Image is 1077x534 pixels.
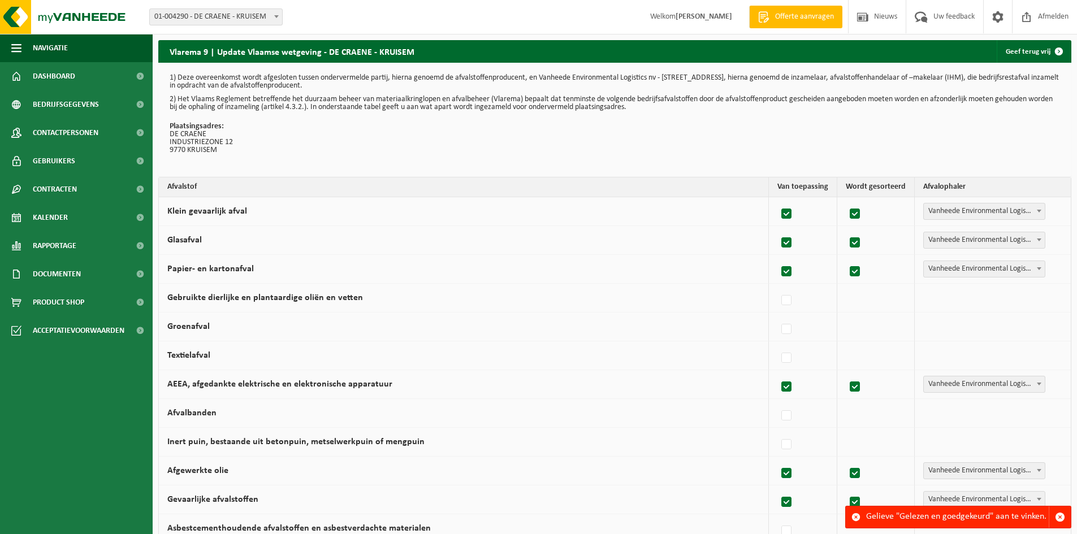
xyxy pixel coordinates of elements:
[749,6,842,28] a: Offerte aanvragen
[923,376,1045,393] span: Vanheede Environmental Logistics
[33,62,75,90] span: Dashboard
[170,122,224,131] strong: Plaatsingsadres:
[915,177,1071,197] th: Afvalophaler
[167,207,247,216] label: Klein gevaarlijk afval
[924,492,1045,507] span: Vanheede Environmental Logistics
[924,261,1045,277] span: Vanheede Environmental Logistics
[167,380,392,389] label: AEEA, afgedankte elektrische en elektronische apparatuur
[923,462,1045,479] span: Vanheede Environmental Logistics
[167,495,258,504] label: Gevaarlijke afvalstoffen
[158,40,426,62] h2: Vlarema 9 | Update Vlaamse wetgeving - DE CRAENE - KRUISEM
[33,232,76,260] span: Rapportage
[167,437,425,446] label: Inert puin, bestaande uit betonpuin, metselwerkpuin of mengpuin
[33,260,81,288] span: Documenten
[33,147,75,175] span: Gebruikers
[170,123,1060,154] p: DE CRAENE INDUSTRIEZONE 12 9770 KRUISEM
[33,203,68,232] span: Kalender
[159,177,769,197] th: Afvalstof
[837,177,915,197] th: Wordt gesorteerd
[33,175,77,203] span: Contracten
[167,466,228,475] label: Afgewerkte olie
[33,316,124,345] span: Acceptatievoorwaarden
[167,409,217,418] label: Afvalbanden
[676,12,732,21] strong: [PERSON_NAME]
[167,351,210,360] label: Textielafval
[167,524,431,533] label: Asbestcementhoudende afvalstoffen en asbestverdachte materialen
[167,293,363,302] label: Gebruikte dierlijke en plantaardige oliën en vetten
[170,74,1060,90] p: 1) Deze overeenkomst wordt afgesloten tussen ondervermelde partij, hierna genoemd de afvalstoffen...
[923,203,1045,220] span: Vanheede Environmental Logistics
[33,34,68,62] span: Navigatie
[150,9,282,25] span: 01-004290 - DE CRAENE - KRUISEM
[149,8,283,25] span: 01-004290 - DE CRAENE - KRUISEM
[167,322,210,331] label: Groenafval
[924,203,1045,219] span: Vanheede Environmental Logistics
[6,509,189,534] iframe: chat widget
[924,376,1045,392] span: Vanheede Environmental Logistics
[33,119,98,147] span: Contactpersonen
[923,261,1045,277] span: Vanheede Environmental Logistics
[923,232,1045,249] span: Vanheede Environmental Logistics
[924,463,1045,479] span: Vanheede Environmental Logistics
[167,264,254,273] label: Papier- en kartonafval
[170,95,1060,111] p: 2) Het Vlaams Reglement betreffende het duurzaam beheer van materiaalkringlopen en afvalbeheer (V...
[772,11,837,23] span: Offerte aanvragen
[33,288,84,316] span: Product Shop
[924,232,1045,248] span: Vanheede Environmental Logistics
[997,40,1070,63] a: Geef terug vrij
[769,177,837,197] th: Van toepassing
[167,236,202,245] label: Glasafval
[866,506,1049,528] div: Gelieve "Gelezen en goedgekeurd" aan te vinken.
[33,90,99,119] span: Bedrijfsgegevens
[923,491,1045,508] span: Vanheede Environmental Logistics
